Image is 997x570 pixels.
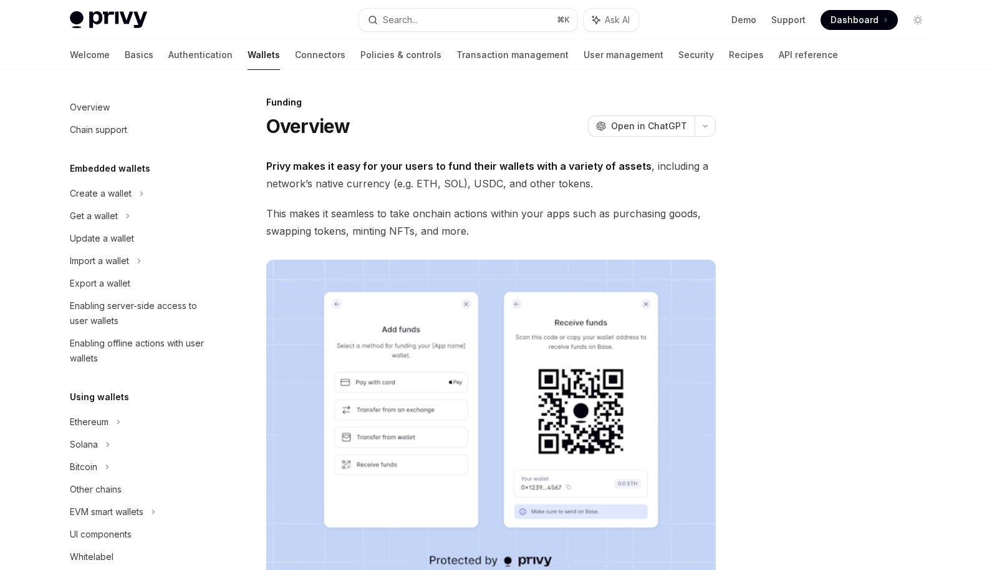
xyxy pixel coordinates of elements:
a: Enabling server-side access to user wallets [60,295,219,332]
a: Authentication [168,40,233,70]
a: Policies & controls [360,40,441,70]
a: Security [678,40,714,70]
a: Basics [125,40,153,70]
div: Get a wallet [70,209,118,224]
a: API reference [779,40,838,70]
a: Export a wallet [60,272,219,295]
div: Whitelabel [70,549,113,564]
h5: Embedded wallets [70,161,150,176]
button: Toggle dark mode [908,10,928,30]
a: Welcome [70,40,110,70]
span: Open in ChatGPT [611,120,687,132]
a: Whitelabel [60,546,219,568]
div: Bitcoin [70,459,97,474]
a: Chain support [60,119,219,141]
div: Search... [383,12,418,27]
button: Search...⌘K [359,9,577,31]
a: Demo [731,14,756,26]
div: Enabling offline actions with user wallets [70,336,212,366]
button: Ask AI [584,9,638,31]
span: Dashboard [831,14,879,26]
span: , including a network’s native currency (e.g. ETH, SOL), USDC, and other tokens. [266,157,716,192]
div: Solana [70,437,98,452]
div: Export a wallet [70,276,130,291]
a: Recipes [729,40,764,70]
button: Open in ChatGPT [588,115,695,137]
a: Wallets [248,40,280,70]
a: Support [771,14,806,26]
a: Update a wallet [60,227,219,250]
a: User management [584,40,663,70]
span: Ask AI [605,14,630,26]
div: UI components [70,527,132,542]
img: light logo [70,11,147,29]
span: This makes it seamless to take onchain actions within your apps such as purchasing goods, swappin... [266,205,716,240]
div: EVM smart wallets [70,504,143,519]
div: Other chains [70,482,122,497]
a: Overview [60,96,219,119]
h1: Overview [266,115,350,137]
div: Enabling server-side access to user wallets [70,298,212,328]
a: Enabling offline actions with user wallets [60,332,219,370]
div: Funding [266,96,716,109]
div: Update a wallet [70,231,134,246]
h5: Using wallets [70,390,129,405]
a: Dashboard [821,10,898,30]
strong: Privy makes it easy for your users to fund their wallets with a variety of assets [266,160,652,172]
a: UI components [60,523,219,546]
div: Ethereum [70,415,108,430]
a: Other chains [60,478,219,501]
div: Create a wallet [70,186,132,201]
div: Import a wallet [70,253,129,268]
span: ⌘ K [557,15,570,25]
a: Connectors [295,40,345,70]
a: Transaction management [456,40,569,70]
div: Overview [70,100,110,115]
div: Chain support [70,122,127,137]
